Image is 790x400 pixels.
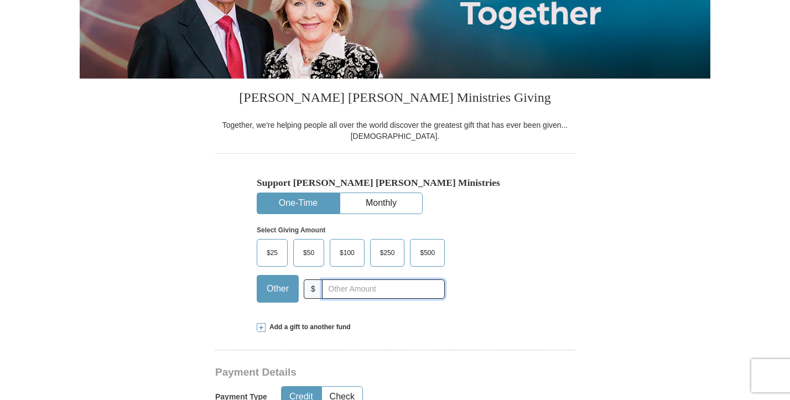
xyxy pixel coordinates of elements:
span: $500 [414,245,440,261]
span: $100 [334,245,360,261]
span: $25 [261,245,283,261]
h3: [PERSON_NAME] [PERSON_NAME] Ministries Giving [215,79,575,120]
span: Add a gift to another fund [266,323,351,332]
span: $50 [298,245,320,261]
h3: Payment Details [215,366,497,379]
span: Other [261,280,294,297]
button: Monthly [340,193,422,214]
strong: Select Giving Amount [257,226,325,234]
button: One-Time [257,193,339,214]
h5: Support [PERSON_NAME] [PERSON_NAME] Ministries [257,177,533,189]
div: Together, we're helping people all over the world discover the greatest gift that has ever been g... [215,120,575,142]
input: Other Amount [322,279,445,299]
span: $250 [375,245,401,261]
span: $ [304,279,323,299]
